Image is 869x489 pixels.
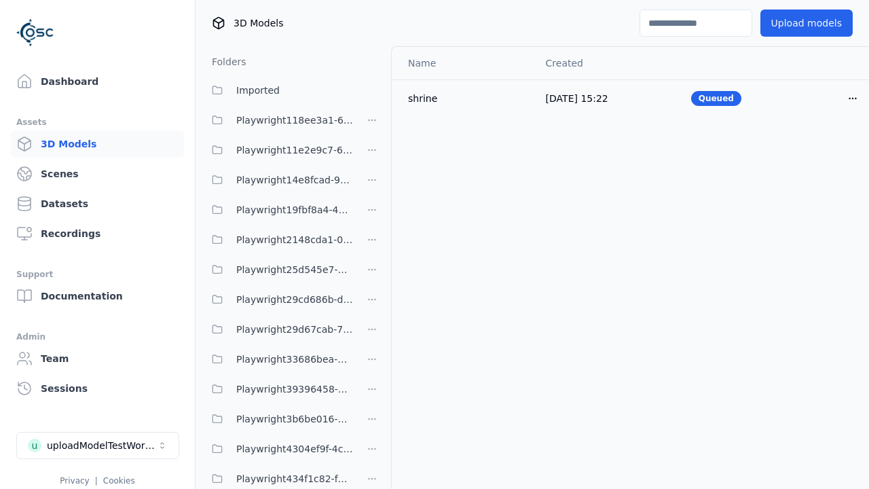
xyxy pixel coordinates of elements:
[11,130,184,158] a: 3D Models
[204,166,353,194] button: Playwright14e8fcad-9ce8-4c9f-9ba9-3f066997ed84
[236,261,353,278] span: Playwright25d545e7-ff08-4d3b-b8cd-ba97913ee80b
[236,351,353,367] span: Playwright33686bea-41a4-43c8-b27a-b40c54b773e3
[16,329,179,345] div: Admin
[236,291,353,308] span: Playwright29cd686b-d0c9-4777-aa54-1065c8c7cee8
[95,476,98,486] span: |
[11,283,184,310] a: Documentation
[204,286,353,313] button: Playwright29cd686b-d0c9-4777-aa54-1065c8c7cee8
[236,112,353,128] span: Playwright118ee3a1-6e25-456a-9a29-0f34eaed349c
[11,68,184,95] a: Dashboard
[691,91,741,106] div: Queued
[204,226,353,253] button: Playwright2148cda1-0135-4eee-9a3e-ba7e638b60a6
[11,160,184,187] a: Scenes
[47,439,157,452] div: uploadModelTestWorkspace
[408,92,524,105] div: shrine
[204,405,353,433] button: Playwright3b6be016-a630-4ca3-92e7-a43ae52b5237
[204,137,353,164] button: Playwright11e2e9c7-6c23-4ce7-ac48-ea95a4ff6a43
[236,142,353,158] span: Playwright11e2e9c7-6c23-4ce7-ac48-ea95a4ff6a43
[236,172,353,188] span: Playwright14e8fcad-9ce8-4c9f-9ba9-3f066997ed84
[11,190,184,217] a: Datasets
[236,471,353,487] span: Playwright434f1c82-fe4d-447c-aca8-08f49d70c5c7
[204,107,353,134] button: Playwright118ee3a1-6e25-456a-9a29-0f34eaed349c
[28,439,41,452] div: u
[204,256,353,283] button: Playwright25d545e7-ff08-4d3b-b8cd-ba97913ee80b
[392,47,535,79] th: Name
[204,196,353,223] button: Playwright19fbf8a4-490f-4493-a67b-72679a62db0e
[16,266,179,283] div: Support
[236,381,353,397] span: Playwright39396458-2985-42cf-8e78-891847c6b0fc
[546,93,608,104] span: [DATE] 15:22
[760,10,853,37] button: Upload models
[236,202,353,218] span: Playwright19fbf8a4-490f-4493-a67b-72679a62db0e
[16,114,179,130] div: Assets
[204,55,246,69] h3: Folders
[236,321,353,338] span: Playwright29d67cab-7655-4a15-9701-4b560da7f167
[204,435,353,463] button: Playwright4304ef9f-4cbf-49b7-a41b-f77e3bae574e
[11,220,184,247] a: Recordings
[60,476,89,486] a: Privacy
[16,432,179,459] button: Select a workspace
[11,345,184,372] a: Team
[535,47,680,79] th: Created
[236,441,353,457] span: Playwright4304ef9f-4cbf-49b7-a41b-f77e3bae574e
[204,376,353,403] button: Playwright39396458-2985-42cf-8e78-891847c6b0fc
[204,346,353,373] button: Playwright33686bea-41a4-43c8-b27a-b40c54b773e3
[236,82,280,98] span: Imported
[16,14,54,52] img: Logo
[103,476,135,486] a: Cookies
[204,77,383,104] button: Imported
[236,232,353,248] span: Playwright2148cda1-0135-4eee-9a3e-ba7e638b60a6
[236,411,353,427] span: Playwright3b6be016-a630-4ca3-92e7-a43ae52b5237
[11,375,184,402] a: Sessions
[234,16,283,30] span: 3D Models
[204,316,353,343] button: Playwright29d67cab-7655-4a15-9701-4b560da7f167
